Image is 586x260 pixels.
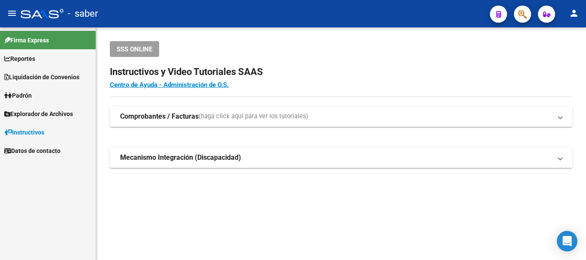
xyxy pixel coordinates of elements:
[120,112,199,121] strong: Comprobantes / Facturas
[199,112,308,121] span: (haga click aquí para ver los tutoriales)
[4,54,35,63] span: Reportes
[4,72,79,82] span: Liquidación de Convenios
[4,146,60,155] span: Datos de contacto
[110,81,229,89] a: Centro de Ayuda - Administración de O.S.
[110,64,572,80] h2: Instructivos y Video Tutoriales SAAS
[7,8,17,18] mat-icon: menu
[117,45,152,53] span: SSS ONLINE
[110,147,572,168] mat-expansion-panel-header: Mecanismo Integración (Discapacidad)
[68,4,98,23] span: - saber
[120,153,241,162] strong: Mecanismo Integración (Discapacidad)
[4,36,49,45] span: Firma Express
[569,8,579,18] mat-icon: person
[557,231,577,251] div: Open Intercom Messenger
[4,128,44,137] span: Instructivos
[110,106,572,127] mat-expansion-panel-header: Comprobantes / Facturas(haga click aquí para ver los tutoriales)
[4,91,32,100] span: Padrón
[4,109,73,119] span: Explorador de Archivos
[110,41,159,57] button: SSS ONLINE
